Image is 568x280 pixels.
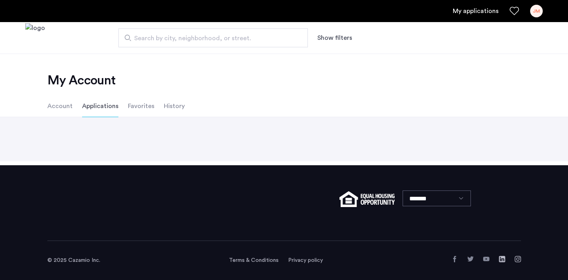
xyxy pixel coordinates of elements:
a: Twitter [467,256,474,262]
button: Show or hide filters [317,33,352,43]
span: Search by city, neighborhood, or street. [134,34,286,43]
a: Favorites [510,6,519,16]
a: LinkedIn [499,256,505,262]
li: Account [47,95,73,117]
li: History [164,95,185,117]
a: Terms and conditions [229,256,279,264]
h2: My Account [47,73,521,88]
span: © 2025 Cazamio Inc. [47,258,100,263]
a: Instagram [515,256,521,262]
select: Language select [403,190,471,206]
img: logo [25,23,45,53]
a: My application [453,6,499,16]
div: JM [530,5,543,17]
li: Favorites [128,95,154,117]
li: Applications [82,95,118,117]
a: YouTube [483,256,489,262]
a: Facebook [452,256,458,262]
a: Cazamio logo [25,23,45,53]
a: Privacy policy [288,256,323,264]
input: Apartment Search [118,28,308,47]
img: equal-housing.png [339,191,394,207]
